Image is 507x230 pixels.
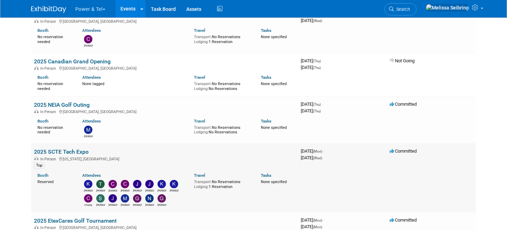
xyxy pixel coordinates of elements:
[313,19,322,23] span: (Wed)
[323,148,324,154] span: -
[313,156,322,160] span: (Wed)
[390,217,417,223] span: Committed
[313,225,322,229] span: (Mon)
[34,224,295,230] div: [GEOGRAPHIC_DATA], [GEOGRAPHIC_DATA]
[34,66,39,70] img: In-Person Event
[194,40,209,44] span: Lodging:
[261,180,287,184] span: None specified
[384,3,417,15] a: Search
[109,194,117,203] img: Jeff Porter
[194,119,205,124] a: Travel
[426,4,469,12] img: Melissa Seibring
[109,203,117,207] div: Jeff Porter
[390,102,417,107] span: Committed
[170,180,178,188] img: Kevin Heflin
[82,80,189,86] div: None tagged
[145,188,154,193] div: Jon Schatz
[37,75,48,80] a: Booth
[301,65,321,70] span: [DATE]
[301,224,322,229] span: [DATE]
[194,184,209,189] span: Lodging:
[301,18,322,23] span: [DATE]
[313,149,322,153] span: (Mon)
[34,109,295,114] div: [GEOGRAPHIC_DATA], [GEOGRAPHIC_DATA]
[390,148,417,154] span: Committed
[301,102,323,107] span: [DATE]
[313,109,321,113] span: (Thu)
[34,148,89,155] a: 2025 SCTE Tech Expo
[34,18,295,24] div: [GEOGRAPHIC_DATA], [GEOGRAPHIC_DATA]
[37,33,72,44] div: No reservation needed
[121,194,129,203] img: Mike Kruszewski
[194,130,209,134] span: Lodging:
[390,58,415,63] span: Not Going
[121,180,129,188] img: Collins O'Toole
[84,43,93,48] div: Chris Noora
[194,125,212,130] span: Transport:
[84,35,92,43] img: Chris Noora
[82,173,101,178] a: Attendees
[261,173,271,178] a: Tasks
[121,188,130,193] div: Collins O'Toole
[34,19,39,23] img: In-Person Event
[37,178,72,184] div: Reserved
[84,188,93,193] div: Kevin Wilkes
[194,28,205,33] a: Travel
[194,178,251,189] div: No Reservations 1 Reservation
[322,58,323,63] span: -
[301,58,323,63] span: [DATE]
[158,203,166,207] div: Greg Heard
[301,217,324,223] span: [DATE]
[301,148,324,154] span: [DATE]
[323,217,324,223] span: -
[34,157,39,160] img: In-Person Event
[37,124,72,135] div: No reservation needed
[313,218,322,222] span: (Mon)
[133,180,141,188] img: Jesse Clark
[84,134,93,138] div: Mike Brems
[145,180,154,188] img: Jon Schatz
[194,124,251,135] div: No Reservations No Reservations
[194,86,209,91] span: Lodging:
[261,35,287,39] span: None specified
[109,180,117,188] img: CHRISTEN Gowens
[96,180,105,188] img: Tammy Pilkington
[31,6,66,13] img: ExhibitDay
[145,203,154,207] div: Nate Derbyshire
[34,110,39,113] img: In-Person Event
[194,173,205,178] a: Travel
[158,188,166,193] div: Kevin Stevens
[121,203,130,207] div: Mike Kruszewski
[194,180,212,184] span: Transport:
[84,194,92,203] img: Charity Deaton
[145,194,154,203] img: Nate Derbyshire
[194,82,212,86] span: Transport:
[34,162,44,169] div: Top
[40,66,58,71] span: In-Person
[40,19,58,24] span: In-Person
[34,156,295,161] div: [US_STATE], [GEOGRAPHIC_DATA]
[37,173,48,178] a: Booth
[96,194,105,203] img: Scott Wisneski
[194,33,251,44] div: No Reservations 1 Reservation
[301,155,322,160] span: [DATE]
[37,119,48,124] a: Booth
[82,28,101,33] a: Attendees
[82,75,101,80] a: Attendees
[313,66,321,70] span: (Thu)
[158,194,166,203] img: Greg Heard
[37,80,72,91] div: No reservation needed
[34,225,39,229] img: In-Person Event
[133,194,141,203] img: Gus Vasilakis
[96,188,105,193] div: Tammy Pilkington
[301,108,321,113] span: [DATE]
[170,188,179,193] div: Kevin Heflin
[82,119,101,124] a: Attendees
[261,75,271,80] a: Tasks
[40,225,58,230] span: In-Person
[40,110,58,114] span: In-Person
[34,217,117,224] a: 2025 EtexCares Golf Tournament
[394,7,410,12] span: Search
[261,125,287,130] span: None specified
[133,188,142,193] div: Jesse Clark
